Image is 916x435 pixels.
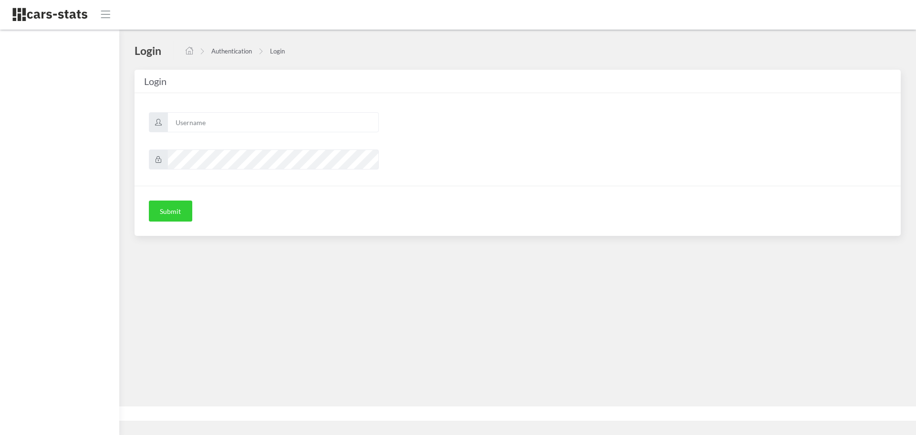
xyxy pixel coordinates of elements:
button: Submit [149,201,192,222]
a: Login [270,47,285,55]
h4: Login [135,43,161,58]
img: navbar brand [12,7,88,22]
span: Login [144,75,167,87]
a: Authentication [211,47,252,55]
input: Username [167,112,379,132]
